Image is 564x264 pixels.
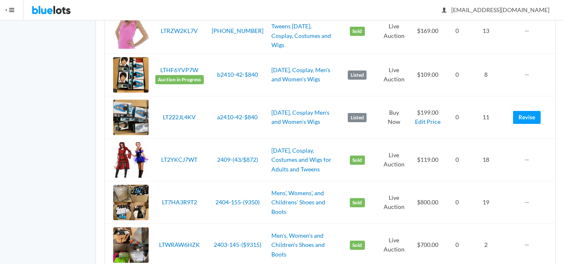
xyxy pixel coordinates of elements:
td: Live Auction [379,181,409,224]
span: Auction in Progress [155,75,204,84]
td: 0 [446,96,468,138]
a: Men's, Women's and Children's Shoes and Boots [271,232,325,258]
td: Buy Now [379,96,409,138]
label: Listed [348,113,367,122]
a: Mens', Womens', and Childrens' Shoes and Boots [271,189,325,215]
td: 11 [468,96,503,138]
a: 2409-(43/$872) [217,156,258,163]
td: 0 [446,181,468,224]
td: Live Auction [379,9,409,53]
a: 2403-145-($9315) [214,241,261,248]
td: $109.00 [409,53,446,96]
td: 0 [446,9,468,53]
a: LT2YKCJ7WT [161,156,197,163]
td: 18 [468,138,503,181]
a: a2410-42-$840 [217,113,258,121]
td: 13 [468,9,503,53]
a: LT222JL4KV [163,113,196,121]
td: Live Auction [379,53,409,96]
a: [DATE], Cosplay Men's and Women's Wigs [271,109,329,126]
a: [DATE], Cosplay, Costumes and Wigs for Adults and Tweens [271,147,331,173]
a: Revise [513,111,541,124]
a: LT7HA3R9T2 [162,199,197,206]
label: Listed [348,70,367,80]
td: 19 [468,181,503,224]
td: $119.00 [409,138,446,181]
td: -- [503,138,555,181]
label: Sold [350,241,365,250]
a: 2404-155-(9350) [215,199,260,206]
span: [EMAIL_ADDRESS][DOMAIN_NAME] [442,6,549,13]
label: Sold [350,198,365,207]
td: Live Auction [379,138,409,181]
a: LTHF6YVP7W [160,66,198,73]
td: $800.00 [409,181,446,224]
label: Sold [350,27,365,36]
td: -- [503,53,555,96]
a: [DATE], Cosplay, Men's and Women's Wigs [271,66,330,83]
td: -- [503,181,555,224]
td: $199.00 [409,96,446,138]
td: -- [503,9,555,53]
a: LTWRAW6HZK [159,241,200,248]
td: 8 [468,53,503,96]
label: Sold [350,156,365,165]
a: [PHONE_NUMBER] [212,27,263,34]
td: 0 [446,53,468,96]
a: LTRZW2KL7V [161,27,198,34]
td: 0 [446,138,468,181]
ion-icon: person [440,7,448,15]
a: Edit Price [415,118,440,125]
a: b2410-42-$840 [217,71,258,78]
td: $169.00 [409,9,446,53]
